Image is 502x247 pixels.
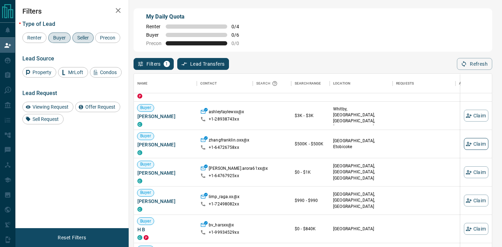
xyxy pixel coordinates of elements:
button: Claim [464,138,488,150]
span: Buyer [137,133,154,139]
span: Property [30,70,54,75]
span: Offer Request [83,104,118,110]
p: Whitby, [GEOGRAPHIC_DATA], [GEOGRAPHIC_DATA], [GEOGRAPHIC_DATA] [333,106,389,130]
span: Buyer [51,35,68,41]
div: Search [256,74,279,93]
div: Requests [393,74,456,93]
p: +1- 64767925xx [209,173,239,179]
div: Offer Request [75,102,120,112]
div: Search Range [291,74,330,93]
p: zhangfranklin.oxx@x [209,137,249,145]
span: Buyer [137,218,154,224]
p: $0 - $840K [295,226,326,232]
div: Contact [197,74,253,93]
span: Viewing Request [30,104,71,110]
div: Name [134,74,197,93]
span: Renter [25,35,44,41]
p: My Daily Quota [146,13,247,21]
span: [PERSON_NAME] [137,169,193,176]
span: 1 [164,61,169,66]
p: ashleytaylewxx@x [209,109,244,116]
div: Contact [200,74,217,93]
div: MrLoft [58,67,88,78]
div: Condos [90,67,122,78]
p: [PERSON_NAME].arora61xx@x [209,166,268,173]
div: Location [333,74,350,93]
div: property.ca [137,94,142,99]
div: condos.ca [137,179,142,183]
div: condos.ca [137,207,142,212]
span: Buyer [137,161,154,167]
span: Lead Source [22,55,54,62]
span: MrLoft [66,70,86,75]
button: Claim [464,195,488,206]
span: Sell Request [30,116,61,122]
button: Claim [464,223,488,235]
div: condos.ca [137,150,142,155]
p: $3K - $3K [295,112,326,119]
span: Precon [98,35,118,41]
div: Search Range [295,74,321,93]
div: Property [22,67,56,78]
div: Seller [72,32,94,43]
div: property.ca [144,235,149,240]
p: $500K - $500K [295,141,326,147]
span: Lead Request [22,90,57,96]
button: Claim [464,166,488,178]
span: Precon [146,41,162,46]
p: $990 - $990 [295,197,326,204]
div: Precon [95,32,120,43]
span: Condos [98,70,119,75]
p: +1- 99934529xx [209,230,239,235]
span: Buyer [137,105,154,111]
button: Lead Transfers [177,58,229,70]
div: condos.ca [137,235,142,240]
div: Viewing Request [22,102,73,112]
div: Location [330,74,393,93]
button: Reset Filters [53,232,91,244]
p: [GEOGRAPHIC_DATA], [GEOGRAPHIC_DATA], [GEOGRAPHIC_DATA] [333,163,389,181]
div: Name [137,74,148,93]
span: [PERSON_NAME] [137,198,193,205]
p: limp_raga.xx@x [209,194,239,201]
p: $0 - $1K [295,169,326,175]
div: Sell Request [22,114,64,124]
span: Buyer [146,32,162,38]
div: Buyer [48,32,71,43]
span: [PERSON_NAME] [137,141,193,148]
span: Buyer [137,190,154,196]
p: +1- 64726758xx [209,145,239,151]
button: Filters1 [134,58,174,70]
span: 0 / 0 [231,41,247,46]
span: 0 / 4 [231,24,247,29]
span: H B [137,226,193,233]
span: Type of Lead [22,21,55,27]
p: [GEOGRAPHIC_DATA], Etobicoke [333,138,389,150]
div: Requests [396,74,414,93]
span: Seller [75,35,91,41]
p: [GEOGRAPHIC_DATA] [333,226,389,232]
span: 0 / 6 [231,32,247,38]
p: [GEOGRAPHIC_DATA], [GEOGRAPHIC_DATA], [GEOGRAPHIC_DATA] [333,191,389,209]
div: Renter [22,32,46,43]
p: +1- 28938743xx [209,116,239,122]
span: Renter [146,24,162,29]
h2: Filters [22,7,122,15]
p: bv_harsxx@x [209,222,234,230]
button: Refresh [457,58,492,70]
button: Claim [464,110,488,122]
div: condos.ca [137,122,142,127]
p: +1- 72498082xx [209,201,239,207]
span: [PERSON_NAME] [137,113,193,120]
